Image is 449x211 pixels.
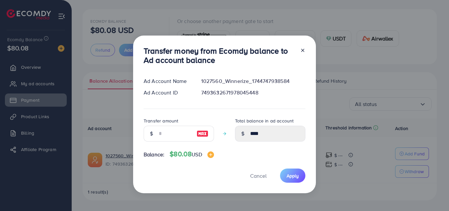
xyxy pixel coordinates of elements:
[242,169,275,183] button: Cancel
[235,118,294,124] label: Total balance in ad account
[138,89,196,96] div: Ad Account ID
[144,46,295,65] h3: Transfer money from Ecomdy balance to Ad account balance
[138,77,196,85] div: Ad Account Name
[250,172,267,179] span: Cancel
[196,77,311,85] div: 1027560_Winnerize_1744747938584
[144,151,164,158] span: Balance:
[192,151,202,158] span: USD
[197,130,208,138] img: image
[170,150,214,158] h4: $80.08
[280,169,305,183] button: Apply
[144,118,178,124] label: Transfer amount
[196,89,311,96] div: 7493632671978045448
[207,151,214,158] img: image
[287,172,299,179] span: Apply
